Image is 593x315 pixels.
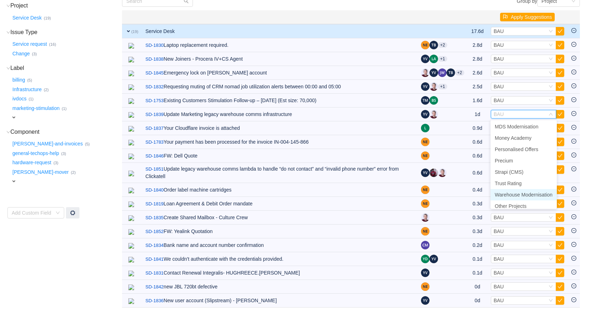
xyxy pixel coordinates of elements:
[142,24,417,38] td: Service Desk
[128,257,134,262] img: 21127
[556,68,564,77] button: icon: check
[11,148,61,159] button: general-techops-help
[571,153,576,157] i: icon: minus-circle
[11,65,121,72] h3: Label
[421,282,429,291] img: NE
[145,97,164,104] a: SD-1753
[145,166,164,173] a: SD-1851
[145,270,164,277] a: SD-1831
[429,96,438,105] img: BS
[145,70,164,77] a: SD-1845
[142,163,417,183] td: Update legacy warehouse comms lambda to handle “do not contact” and “invalid phone number” error ...
[571,187,576,192] i: icon: minus-circle
[421,68,429,77] img: DG
[44,16,51,20] small: (19)
[145,283,164,291] a: SD-1842
[556,138,564,146] button: icon: check
[61,151,66,156] small: (3)
[421,199,429,208] img: NE
[145,56,164,63] a: SD-1838
[11,2,121,9] h3: Project
[468,149,487,163] td: 0.6d
[495,203,526,209] span: Other Projects
[495,192,553,198] span: Warehouse Modernisation
[128,243,134,249] img: 21127
[6,4,10,8] i: icon: down
[571,214,576,219] i: icon: minus-circle
[429,68,438,77] img: YV
[438,168,447,177] img: DG
[494,56,504,62] span: BAU
[421,151,429,160] img: NE
[571,42,576,47] i: icon: minus-circle
[85,142,90,146] small: (5)
[128,298,134,304] img: 21127
[468,238,487,252] td: 0.2d
[11,84,44,95] button: Infrastructure
[11,12,44,23] button: Service Desk
[455,70,464,76] aui-badge: +2
[145,125,164,132] a: SD-1837
[421,168,429,177] img: YV
[556,41,564,49] button: icon: check
[468,211,487,225] td: 0.3d
[494,42,504,48] span: BAU
[556,165,564,174] button: icon: check
[145,139,164,146] a: SD-1783
[27,78,32,82] small: (5)
[556,110,564,118] button: icon: check
[142,280,417,294] td: new JBL 720bt defective
[131,29,138,34] small: (19)
[128,171,134,176] img: 21129
[11,115,17,120] span: expand
[429,41,438,49] img: TD
[421,227,429,236] img: NE
[571,28,576,33] i: icon: minus-circle
[571,270,576,275] i: icon: minus-circle
[421,124,429,132] img: L
[11,93,29,105] button: ivdocs
[494,298,504,303] span: BAU
[438,68,447,77] img: JW
[49,42,56,46] small: (16)
[126,28,131,34] span: expand
[571,56,576,61] i: icon: minus-circle
[494,284,504,289] span: BAU
[128,126,134,132] img: 21127
[6,31,10,34] i: icon: down
[556,255,564,263] button: icon: check
[468,163,487,183] td: 0.6d
[571,200,576,205] i: icon: minus-circle
[556,55,564,63] button: icon: check
[429,82,438,91] img: DG
[128,71,134,76] img: 21127
[494,270,504,276] span: BAU
[142,149,417,163] td: FW: Dell Quote
[556,296,564,305] button: icon: check
[468,38,487,52] td: 2.8d
[421,213,429,222] img: DG
[421,241,429,249] img: CM
[128,229,134,235] img: 21127
[549,57,553,62] i: icon: down
[549,112,553,117] i: icon: down
[556,186,564,194] button: icon: check
[495,181,522,186] span: Trust Rating
[145,228,164,235] a: SD-1852
[142,135,417,149] td: Your payment has been processed for the invoice IN-004-145-866
[571,297,576,302] i: icon: minus-circle
[128,98,134,104] img: 21129
[421,186,429,194] img: NE
[145,187,164,194] a: SD-1840
[556,124,564,132] button: icon: check
[421,110,429,118] img: YV
[494,28,504,34] span: BAU
[128,271,134,276] img: 21127
[549,298,553,303] i: icon: down
[556,96,564,105] button: icon: check
[438,42,447,48] aui-badge: +2
[468,225,487,238] td: 0.3d
[556,151,564,160] button: icon: check
[556,199,564,208] button: icon: check
[468,80,487,94] td: 2.5d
